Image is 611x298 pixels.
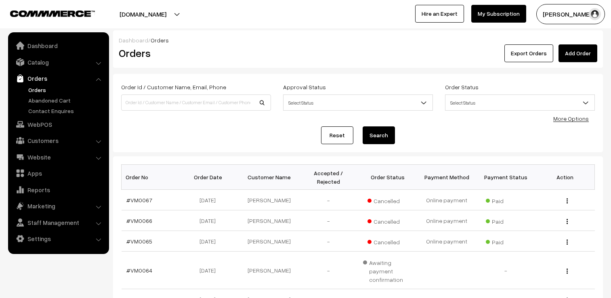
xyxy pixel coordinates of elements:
span: Cancelled [367,215,408,226]
input: Order Id / Customer Name / Customer Email / Customer Phone [121,94,271,111]
a: Contact Enquires [26,107,106,115]
th: Order Status [358,165,418,190]
td: [DATE] [181,190,240,210]
td: Online payment [417,231,477,252]
span: Select Status [283,96,433,110]
a: #VM0066 [126,217,152,224]
td: - [299,252,358,289]
td: [PERSON_NAME] [240,190,299,210]
span: Select Status [445,96,594,110]
a: Dashboard [10,38,106,53]
span: Paid [486,236,526,246]
span: Awaiting payment confirmation [363,256,413,284]
a: Add Order [559,44,597,62]
a: Website [10,150,106,164]
a: Marketing [10,199,106,213]
img: Menu [567,239,568,245]
a: Apps [10,166,106,180]
button: [DOMAIN_NAME] [91,4,195,24]
th: Payment Method [417,165,477,190]
img: Menu [567,269,568,274]
img: Menu [567,219,568,224]
a: Reset [321,126,353,144]
a: #VM0065 [126,238,152,245]
td: - [477,252,536,289]
a: Reports [10,183,106,197]
th: Accepted / Rejected [299,165,358,190]
button: Export Orders [504,44,553,62]
a: More Options [553,115,589,122]
a: Dashboard [119,37,148,44]
span: Select Status [445,94,595,111]
th: Action [535,165,595,190]
img: COMMMERCE [10,10,95,17]
td: Online payment [417,190,477,210]
a: My Subscription [471,5,526,23]
td: [PERSON_NAME] [240,231,299,252]
td: [PERSON_NAME] [240,252,299,289]
td: [PERSON_NAME] [240,210,299,231]
td: [DATE] [181,231,240,252]
a: Customers [10,133,106,148]
th: Customer Name [240,165,299,190]
span: Paid [486,215,526,226]
a: #VM0064 [126,267,152,274]
div: / [119,36,597,44]
span: Cancelled [367,195,408,205]
span: Orders [151,37,169,44]
img: user [589,8,601,20]
a: Catalog [10,55,106,69]
img: Menu [567,198,568,204]
td: [DATE] [181,252,240,289]
a: COMMMERCE [10,8,81,18]
button: [PERSON_NAME] [536,4,605,24]
a: WebPOS [10,117,106,132]
td: - [299,231,358,252]
label: Order Status [445,83,479,91]
span: Select Status [283,94,433,111]
th: Payment Status [477,165,536,190]
th: Order Date [181,165,240,190]
td: Online payment [417,210,477,231]
td: - [299,210,358,231]
a: Orders [26,86,106,94]
a: Staff Management [10,215,106,230]
label: Order Id / Customer Name, Email, Phone [121,83,226,91]
button: Search [363,126,395,144]
a: Orders [10,71,106,86]
a: #VM0067 [126,197,152,204]
label: Approval Status [283,83,326,91]
span: Cancelled [367,236,408,246]
td: - [299,190,358,210]
a: Abandoned Cart [26,96,106,105]
h2: Orders [119,47,270,59]
th: Order No [122,165,181,190]
span: Paid [486,195,526,205]
a: Hire an Expert [415,5,464,23]
a: Settings [10,231,106,246]
td: [DATE] [181,210,240,231]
